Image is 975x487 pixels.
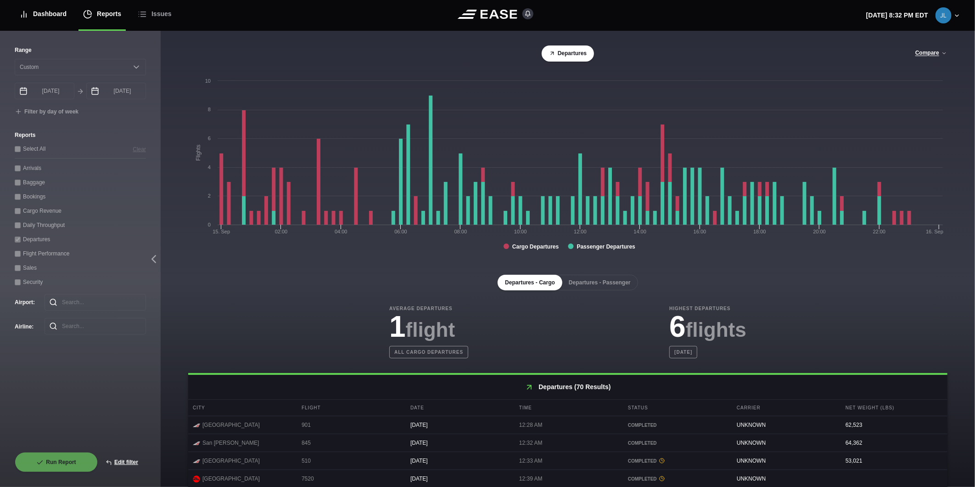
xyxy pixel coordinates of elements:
input: mm/dd/yyyy [15,83,74,99]
div: Net Weight (LBS) [841,400,947,416]
span: 901 [302,422,311,428]
div: COMPLETED [628,422,725,429]
div: City [188,400,295,416]
div: 62,523 [841,416,947,434]
b: Highest Departures [669,305,746,312]
span: 12:32 AM [519,440,543,446]
span: [GEOGRAPHIC_DATA] [202,475,260,483]
div: Flight [297,400,403,416]
div: COMPLETED [628,476,725,482]
label: Reports [15,131,146,139]
text: 12:00 [574,229,587,234]
span: 12:28 AM [519,422,543,428]
button: Departures [542,45,594,62]
b: [DATE] [669,346,697,358]
b: Average Departures [389,305,468,312]
div: 53,021 [841,452,947,470]
p: [DATE] 8:32 PM EDT [866,11,928,20]
span: 12:39 AM [519,476,543,482]
div: UNKNOWN [732,416,839,434]
label: Airport : [15,298,30,306]
tspan: Cargo Departures [512,243,559,250]
button: Clear [133,144,146,154]
span: [GEOGRAPHIC_DATA] [202,457,260,465]
text: 04:00 [335,229,347,234]
button: Edit filter [98,452,146,472]
div: Carrier [732,400,839,416]
text: 10:00 [514,229,527,234]
text: 2 [208,193,211,198]
span: flight [406,318,455,341]
h3: 6 [669,312,746,341]
text: 14:00 [634,229,647,234]
text: 18:00 [753,229,766,234]
text: 20:00 [813,229,826,234]
h2: Departures (70 Results) [188,375,947,399]
div: [DATE] [406,434,512,452]
b: All cargo departures [389,346,468,358]
span: 845 [302,440,311,446]
text: 16:00 [694,229,706,234]
span: 510 [302,458,311,464]
span: flights [686,318,746,341]
span: 12:33 AM [519,458,543,464]
div: [DATE] [406,452,512,470]
div: UNKNOWN [732,434,839,452]
text: 0 [208,222,211,227]
tspan: Flights [195,145,202,161]
text: 4 [208,164,211,170]
input: mm/dd/yyyy [86,83,146,99]
button: Filter by day of week [15,108,78,116]
text: 10 [205,78,211,84]
text: 02:00 [275,229,288,234]
div: COMPLETED [628,458,725,464]
span: 7520 [302,476,314,482]
div: Date [406,400,512,416]
button: Departures - Cargo [498,275,562,290]
text: 6 [208,136,211,141]
div: 64,362 [841,434,947,452]
h3: 1 [389,312,468,341]
div: Time [515,400,621,416]
text: 08:00 [454,229,467,234]
input: Search... [45,318,146,334]
text: 06:00 [394,229,407,234]
span: [GEOGRAPHIC_DATA] [202,421,260,429]
span: San [PERSON_NAME] [202,439,259,447]
text: 22:00 [873,229,886,234]
div: COMPLETED [628,440,725,447]
tspan: 16. Sep [926,229,943,234]
label: Airline : [15,323,30,331]
button: Departures - Passenger [561,275,638,290]
label: Range [15,46,146,54]
div: [DATE] [406,416,512,434]
text: 8 [208,107,211,112]
tspan: 15. Sep [213,229,230,234]
div: UNKNOWN [732,452,839,470]
div: Status [623,400,730,416]
tspan: Passenger Departures [577,243,636,250]
img: 53f407fb3ff95c172032ba983d01de88 [936,7,952,23]
input: Search... [45,294,146,311]
button: Compare [915,50,947,57]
